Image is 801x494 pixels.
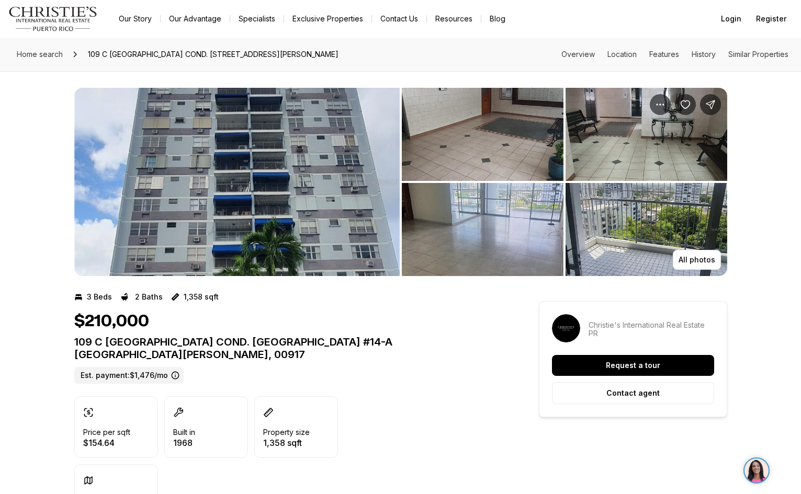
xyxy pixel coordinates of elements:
[173,439,195,447] p: 1968
[13,46,67,63] a: Home search
[6,6,30,30] img: be3d4b55-7850-4bcb-9297-a2f9cd376e78.png
[650,94,671,115] button: Property options
[721,15,741,23] span: Login
[74,88,400,276] button: View image gallery
[561,50,595,59] a: Skip to: Overview
[74,367,184,384] label: Est. payment: $1,476/mo
[561,50,788,59] nav: Page section menu
[607,50,637,59] a: Skip to: Location
[552,382,714,404] button: Contact agent
[715,8,748,29] button: Login
[427,12,481,26] a: Resources
[589,321,714,338] p: Christie's International Real Estate PR
[606,389,660,397] p: Contact agent
[481,12,514,26] a: Blog
[402,88,563,181] button: View image gallery
[566,183,727,276] button: View image gallery
[402,183,563,276] button: View image gallery
[110,12,160,26] a: Our Story
[673,250,721,270] button: All photos
[8,6,98,31] img: logo
[17,50,63,59] span: Home search
[284,12,371,26] a: Exclusive Properties
[679,256,715,264] p: All photos
[692,50,716,59] a: Skip to: History
[173,428,195,436] p: Built in
[372,12,426,26] button: Contact Us
[74,88,400,276] li: 1 of 5
[750,8,793,29] button: Register
[756,15,786,23] span: Register
[74,88,727,276] div: Listing Photos
[74,336,501,361] p: 109 C [GEOGRAPHIC_DATA] COND. [GEOGRAPHIC_DATA] #14-A [GEOGRAPHIC_DATA][PERSON_NAME], 00917
[83,428,130,436] p: Price per sqft
[83,439,130,447] p: $154.64
[606,361,660,370] p: Request a tour
[649,50,679,59] a: Skip to: Features
[552,355,714,376] button: Request a tour
[74,312,149,331] h1: $210,000
[402,88,727,276] li: 2 of 5
[263,428,310,436] p: Property size
[230,12,284,26] a: Specialists
[135,293,163,301] p: 2 Baths
[728,50,788,59] a: Skip to: Similar Properties
[566,88,727,181] button: View image gallery
[700,94,721,115] button: Share Property: 109 C COSTA RICA COND. GRANADA #14-A
[675,94,696,115] button: Save Property: 109 C COSTA RICA COND. GRANADA #14-A
[184,293,219,301] p: 1,358 sqft
[263,439,310,447] p: 1,358 sqft
[87,293,112,301] p: 3 Beds
[161,12,230,26] a: Our Advantage
[84,46,343,63] span: 109 C [GEOGRAPHIC_DATA] COND. [STREET_ADDRESS][PERSON_NAME]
